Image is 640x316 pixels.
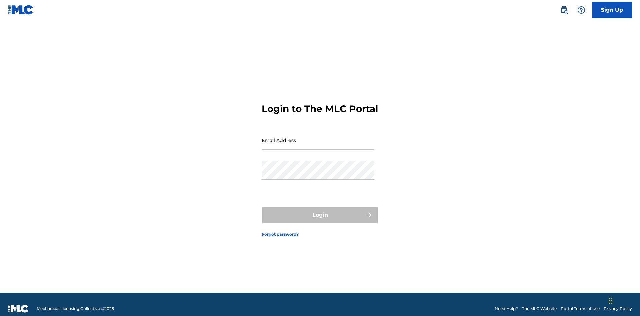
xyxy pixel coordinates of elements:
img: help [577,6,585,14]
a: Privacy Policy [604,306,632,312]
a: The MLC Website [522,306,557,312]
img: logo [8,305,29,313]
h3: Login to The MLC Portal [262,103,378,115]
a: Forgot password? [262,231,299,237]
img: search [560,6,568,14]
a: Need Help? [495,306,518,312]
a: Portal Terms of Use [561,306,600,312]
div: Help [575,3,588,17]
a: Public Search [557,3,571,17]
iframe: Chat Widget [607,284,640,316]
div: Drag [609,291,613,311]
span: Mechanical Licensing Collective © 2025 [37,306,114,312]
img: MLC Logo [8,5,34,15]
a: Sign Up [592,2,632,18]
